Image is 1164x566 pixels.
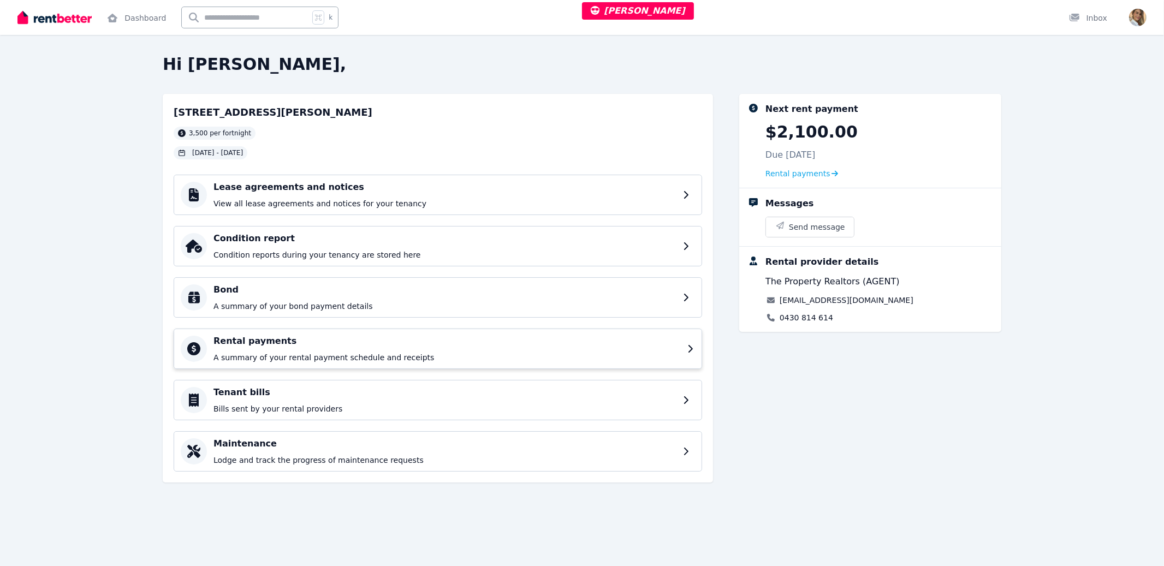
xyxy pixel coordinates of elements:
[765,168,830,179] span: Rental payments
[765,197,813,210] div: Messages
[213,181,676,194] h4: Lease agreements and notices
[213,455,676,466] p: Lodge and track the progress of maintenance requests
[213,301,676,312] p: A summary of your bond payment details
[789,222,845,233] span: Send message
[765,275,900,288] span: The Property Realtors (AGENT)
[213,249,676,260] p: Condition reports during your tenancy are stored here
[213,386,676,399] h4: Tenant bills
[329,13,332,22] span: k
[213,437,676,450] h4: Maintenance
[213,352,681,363] p: A summary of your rental payment schedule and receipts
[765,148,816,162] p: Due [DATE]
[1129,9,1147,26] img: Jodie Cartmer
[1069,13,1107,23] div: Inbox
[765,122,858,142] p: $2,100.00
[780,312,833,323] a: 0430 814 614
[766,217,854,237] button: Send message
[213,283,676,296] h4: Bond
[163,55,1001,74] h2: Hi [PERSON_NAME],
[192,148,243,157] span: [DATE] - [DATE]
[189,129,251,138] span: 3,500 per fortnight
[765,103,858,116] div: Next rent payment
[213,403,676,414] p: Bills sent by your rental providers
[213,232,676,245] h4: Condition report
[174,105,372,120] h2: [STREET_ADDRESS][PERSON_NAME]
[17,9,92,26] img: RentBetter
[765,255,878,269] div: Rental provider details
[780,295,913,306] a: [EMAIL_ADDRESS][DOMAIN_NAME]
[213,198,676,209] p: View all lease agreements and notices for your tenancy
[591,5,685,16] span: [PERSON_NAME]
[213,335,681,348] h4: Rental payments
[765,168,838,179] a: Rental payments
